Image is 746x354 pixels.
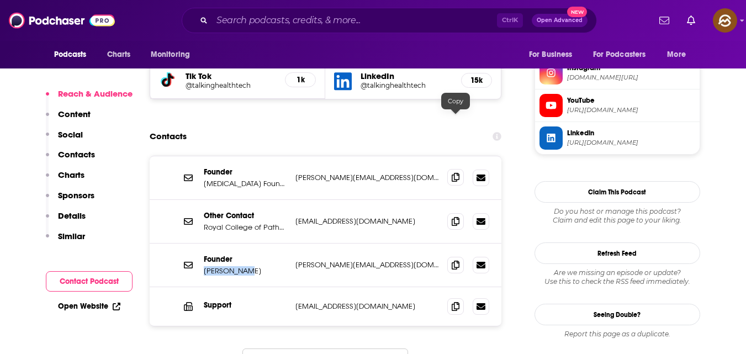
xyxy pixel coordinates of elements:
button: Social [46,129,83,150]
a: Linkedin[URL][DOMAIN_NAME] [539,126,695,150]
p: [PERSON_NAME] [204,266,287,276]
span: Linkedin [567,128,695,138]
h5: LinkedIn [361,71,452,81]
a: @talkinghealthtech [361,81,452,89]
p: [EMAIL_ADDRESS][DOMAIN_NAME] [295,216,439,226]
div: Claim and edit this page to your liking. [535,207,700,225]
span: Do you host or manage this podcast? [535,207,700,216]
span: Open Advanced [537,18,583,23]
button: Sponsors [46,190,94,210]
h5: 15k [470,76,483,85]
button: open menu [659,44,700,65]
button: Refresh Feed [535,242,700,264]
span: instagram.com/talkinghealthtech [567,73,695,82]
p: [EMAIL_ADDRESS][DOMAIN_NAME] [295,302,439,311]
div: Search podcasts, credits, & more... [182,8,597,33]
button: Content [46,109,91,129]
img: User Profile [713,8,737,33]
p: [MEDICAL_DATA] Foundation [204,179,287,188]
div: Report this page as a duplicate. [535,330,700,339]
p: Reach & Audience [58,88,133,99]
p: Contacts [58,149,95,160]
p: Founder [204,167,287,177]
p: [PERSON_NAME][EMAIL_ADDRESS][DOMAIN_NAME] [295,260,439,270]
button: Details [46,210,86,231]
span: https://www.youtube.com/@talkinghealthtech [567,106,695,114]
a: Show notifications dropdown [682,11,700,30]
p: [PERSON_NAME][EMAIL_ADDRESS][DOMAIN_NAME] [295,173,439,182]
p: Content [58,109,91,119]
span: YouTube [567,96,695,105]
button: Show profile menu [713,8,737,33]
input: Search podcasts, credits, & more... [212,12,497,29]
a: Show notifications dropdown [655,11,674,30]
button: Contact Podcast [46,271,133,292]
h5: 1k [294,75,306,84]
button: open menu [143,44,204,65]
a: Open Website [58,302,120,311]
button: Claim This Podcast [535,181,700,203]
p: Similar [58,231,85,241]
button: open menu [46,44,101,65]
button: Charts [46,170,84,190]
button: Contacts [46,149,95,170]
p: Sponsors [58,190,94,200]
button: Reach & Audience [46,88,133,109]
p: Founder [204,255,287,264]
a: @talkinghealthtech [186,81,277,89]
a: Seeing Double? [535,304,700,325]
button: open menu [586,44,662,65]
span: https://www.linkedin.com/company/talkinghealthtech [567,139,695,147]
span: New [567,7,587,17]
span: For Business [529,47,573,62]
a: YouTube[URL][DOMAIN_NAME] [539,94,695,117]
a: Charts [100,44,137,65]
a: Instagram[DOMAIN_NAME][URL] [539,61,695,84]
span: More [667,47,686,62]
p: Royal College of Pathologists of Australasia (RCPA) [204,223,287,232]
p: Other Contact [204,211,287,220]
p: Support [204,300,287,310]
span: Monitoring [151,47,190,62]
img: Podchaser - Follow, Share and Rate Podcasts [9,10,115,31]
div: Are we missing an episode or update? Use this to check the RSS feed immediately. [535,268,700,286]
p: Social [58,129,83,140]
h2: Contacts [150,126,187,147]
p: Charts [58,170,84,180]
span: Podcasts [54,47,87,62]
p: Details [58,210,86,221]
span: Charts [107,47,131,62]
button: Open AdvancedNew [532,14,588,27]
span: For Podcasters [593,47,646,62]
button: open menu [521,44,586,65]
span: Logged in as hey85204 [713,8,737,33]
span: Ctrl K [497,13,523,28]
div: Copy [441,93,470,109]
h5: Tik Tok [186,71,277,81]
button: Similar [46,231,85,251]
